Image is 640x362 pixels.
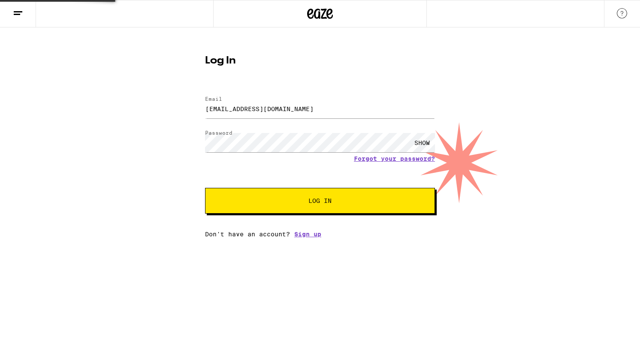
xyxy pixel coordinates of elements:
a: Sign up [294,231,321,238]
label: Email [205,96,222,102]
span: Log In [308,198,332,204]
button: Log In [205,188,435,214]
a: Forgot your password? [354,155,435,162]
h1: Log In [205,56,435,66]
input: Email [205,99,435,118]
span: Hi. Need any help? [5,6,62,13]
label: Password [205,130,232,136]
div: SHOW [409,133,435,152]
div: Don't have an account? [205,231,435,238]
